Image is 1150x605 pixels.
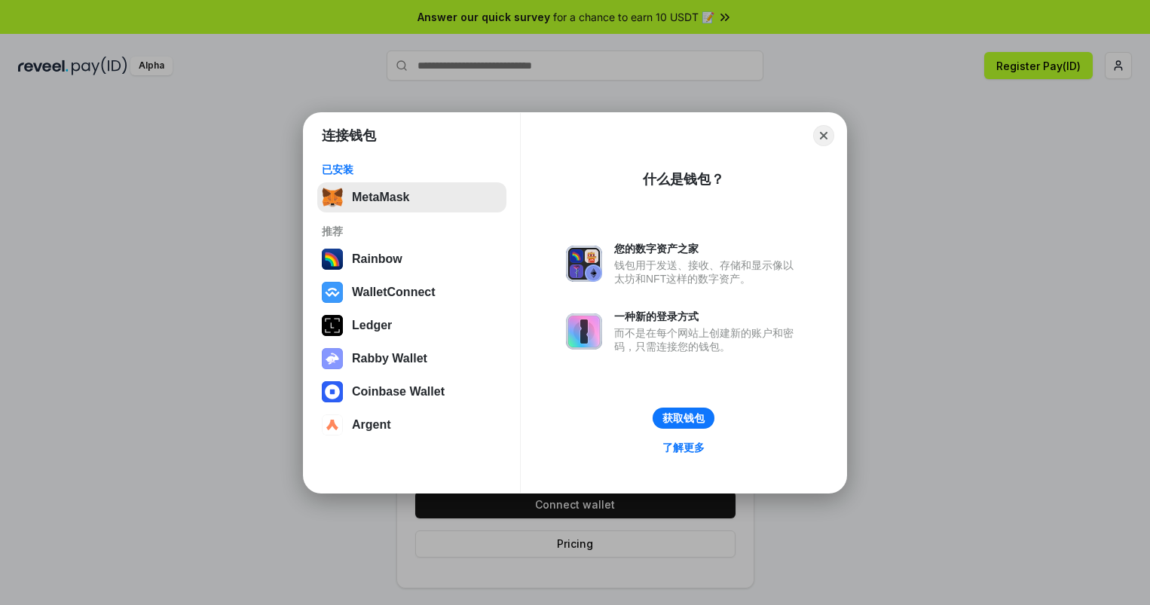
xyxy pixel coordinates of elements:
button: Rabby Wallet [317,344,506,374]
a: 了解更多 [653,438,714,457]
div: 什么是钱包？ [643,170,724,188]
h1: 连接钱包 [322,127,376,145]
button: Coinbase Wallet [317,377,506,407]
div: Rainbow [352,252,402,266]
img: svg+xml,%3Csvg%20xmlns%3D%22http%3A%2F%2Fwww.w3.org%2F2000%2Fsvg%22%20fill%3D%22none%22%20viewBox... [566,313,602,350]
button: Close [813,125,834,146]
button: Ledger [317,310,506,341]
div: Coinbase Wallet [352,385,445,399]
img: svg+xml,%3Csvg%20xmlns%3D%22http%3A%2F%2Fwww.w3.org%2F2000%2Fsvg%22%20fill%3D%22none%22%20viewBox... [322,348,343,369]
div: WalletConnect [352,286,436,299]
div: Ledger [352,319,392,332]
img: svg+xml,%3Csvg%20width%3D%22120%22%20height%3D%22120%22%20viewBox%3D%220%200%20120%20120%22%20fil... [322,249,343,270]
div: 推荐 [322,225,502,238]
button: Argent [317,410,506,440]
img: svg+xml,%3Csvg%20width%3D%2228%22%20height%3D%2228%22%20viewBox%3D%220%200%2028%2028%22%20fill%3D... [322,414,343,435]
img: svg+xml,%3Csvg%20width%3D%2228%22%20height%3D%2228%22%20viewBox%3D%220%200%2028%2028%22%20fill%3D... [322,282,343,303]
div: 您的数字资产之家 [614,242,801,255]
img: svg+xml,%3Csvg%20xmlns%3D%22http%3A%2F%2Fwww.w3.org%2F2000%2Fsvg%22%20fill%3D%22none%22%20viewBox... [566,246,602,282]
img: svg+xml,%3Csvg%20xmlns%3D%22http%3A%2F%2Fwww.w3.org%2F2000%2Fsvg%22%20width%3D%2228%22%20height%3... [322,315,343,336]
button: Rainbow [317,244,506,274]
div: 已安装 [322,163,502,176]
img: svg+xml,%3Csvg%20width%3D%2228%22%20height%3D%2228%22%20viewBox%3D%220%200%2028%2028%22%20fill%3D... [322,381,343,402]
button: WalletConnect [317,277,506,307]
button: 获取钱包 [653,408,714,429]
img: svg+xml,%3Csvg%20fill%3D%22none%22%20height%3D%2233%22%20viewBox%3D%220%200%2035%2033%22%20width%... [322,187,343,208]
div: 而不是在每个网站上创建新的账户和密码，只需连接您的钱包。 [614,326,801,353]
div: 获取钱包 [662,411,705,425]
div: Rabby Wallet [352,352,427,365]
div: 钱包用于发送、接收、存储和显示像以太坊和NFT这样的数字资产。 [614,258,801,286]
button: MetaMask [317,182,506,212]
div: Argent [352,418,391,432]
div: 了解更多 [662,441,705,454]
div: 一种新的登录方式 [614,310,801,323]
div: MetaMask [352,191,409,204]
